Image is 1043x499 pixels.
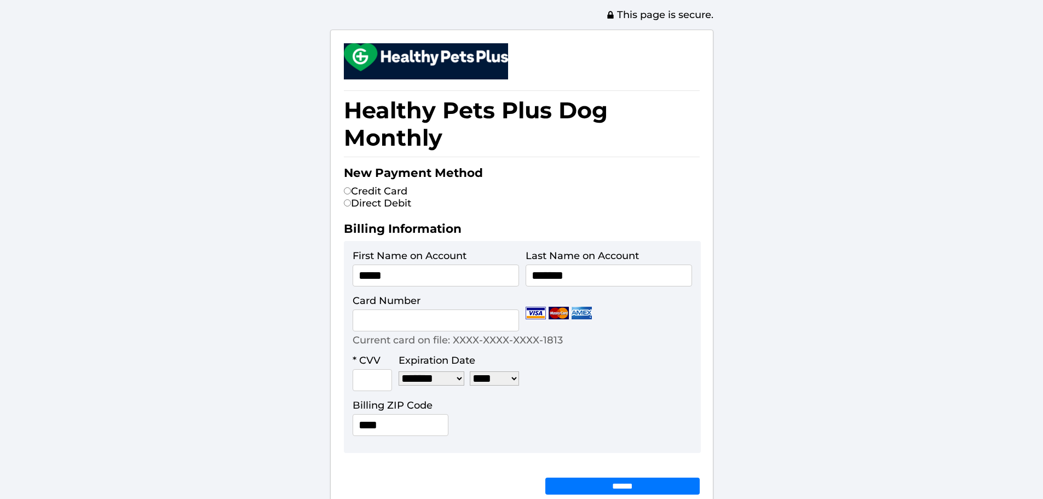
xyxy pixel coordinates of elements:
[344,185,407,197] label: Credit Card
[399,354,475,366] label: Expiration Date
[344,90,700,157] h1: Healthy Pets Plus Dog Monthly
[344,221,700,241] h2: Billing Information
[606,9,713,21] span: This page is secure.
[549,307,569,319] img: Mastercard
[526,307,546,319] img: Visa
[572,307,592,319] img: Amex
[353,250,466,262] label: First Name on Account
[353,354,381,366] label: * CVV
[344,197,411,209] label: Direct Debit
[526,250,639,262] label: Last Name on Account
[344,187,351,194] input: Credit Card
[353,399,433,411] label: Billing ZIP Code
[353,334,563,346] p: Current card on file: XXXX-XXXX-XXXX-1813
[353,295,420,307] label: Card Number
[344,43,508,71] img: small.png
[344,199,351,207] input: Direct Debit
[344,165,700,185] h2: New Payment Method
